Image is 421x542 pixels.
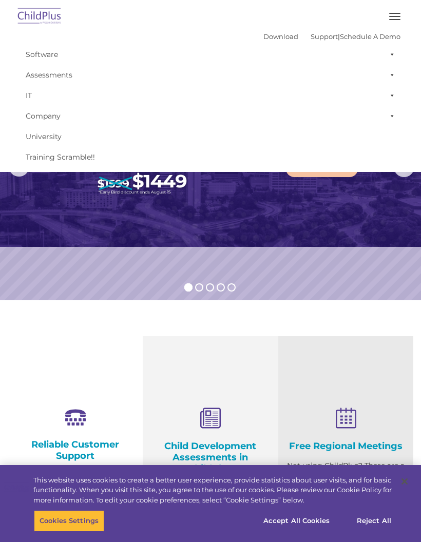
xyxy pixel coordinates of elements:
[15,5,64,29] img: ChildPlus by Procare Solutions
[286,459,406,524] p: Not using ChildPlus? These are a great opportunity to network and learn from ChildPlus users. Fin...
[21,44,400,65] a: Software
[21,106,400,126] a: Company
[15,439,135,461] h4: Reliable Customer Support
[21,85,400,106] a: IT
[342,510,406,532] button: Reject All
[21,126,400,147] a: University
[21,65,400,85] a: Assessments
[258,510,335,532] button: Accept All Cookies
[340,32,400,41] a: Schedule A Demo
[150,440,270,474] h4: Child Development Assessments in ChildPlus
[263,32,298,41] a: Download
[286,440,406,452] h4: Free Regional Meetings
[21,147,400,167] a: Training Scramble!!
[311,32,338,41] a: Support
[393,470,416,493] button: Close
[33,475,392,506] div: This website uses cookies to create a better user experience, provide statistics about user visit...
[34,510,104,532] button: Cookies Settings
[263,32,400,41] font: |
